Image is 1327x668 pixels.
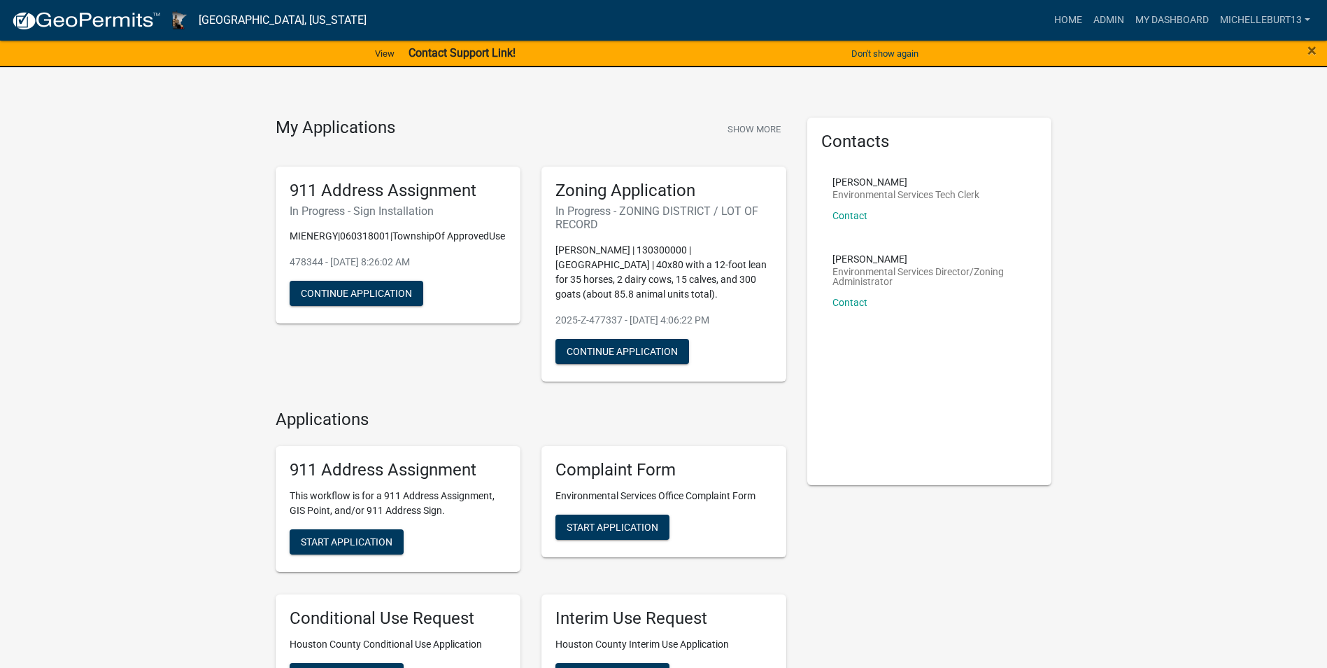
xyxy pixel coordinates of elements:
[722,118,786,141] button: Show More
[290,204,506,218] h6: In Progress - Sign Installation
[276,118,395,139] h4: My Applications
[555,204,772,231] h6: In Progress - ZONING DISTRICT / LOT OF RECORD
[409,46,516,60] strong: Contact Support Link!
[1307,41,1317,60] span: ×
[555,637,772,652] p: Houston County Interim Use Application
[276,410,786,430] h4: Applications
[555,339,689,364] button: Continue Application
[1214,7,1316,34] a: michelleburt13
[290,460,506,480] h5: 911 Address Assignment
[290,529,404,555] button: Start Application
[821,132,1038,152] h5: Contacts
[369,42,400,65] a: View
[1307,42,1317,59] button: Close
[832,190,979,200] p: Environmental Services Tech Clerk
[172,11,187,29] img: Houston County, Minnesota
[555,460,772,480] h5: Complaint Form
[1130,7,1214,34] a: My Dashboard
[846,42,924,65] button: Don't show again
[290,489,506,518] p: This workflow is for a 911 Address Assignment, GIS Point, and/or 911 Address Sign.
[555,313,772,328] p: 2025-Z-477337 - [DATE] 4:06:22 PM
[290,281,423,306] button: Continue Application
[555,489,772,503] p: Environmental Services Office Complaint Form
[832,297,867,308] a: Contact
[290,255,506,270] p: 478344 - [DATE] 8:26:02 AM
[567,522,658,533] span: Start Application
[290,608,506,629] h5: Conditional Use Request
[555,515,669,540] button: Start Application
[555,608,772,629] h5: Interim Use Request
[301,536,392,548] span: Start Application
[290,229,506,244] p: MIENERGY|060318001|TownshipOf ApprovedUse
[1088,7,1130,34] a: Admin
[555,243,772,302] p: [PERSON_NAME] | 130300000 | [GEOGRAPHIC_DATA] | 40x80 with a 12-foot lean for 35 horses, 2 dairy ...
[832,210,867,221] a: Contact
[832,254,1027,264] p: [PERSON_NAME]
[290,637,506,652] p: Houston County Conditional Use Application
[832,267,1027,286] p: Environmental Services Director/Zoning Administrator
[555,181,772,201] h5: Zoning Application
[290,181,506,201] h5: 911 Address Assignment
[832,177,979,187] p: [PERSON_NAME]
[199,8,367,32] a: [GEOGRAPHIC_DATA], [US_STATE]
[1049,7,1088,34] a: Home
